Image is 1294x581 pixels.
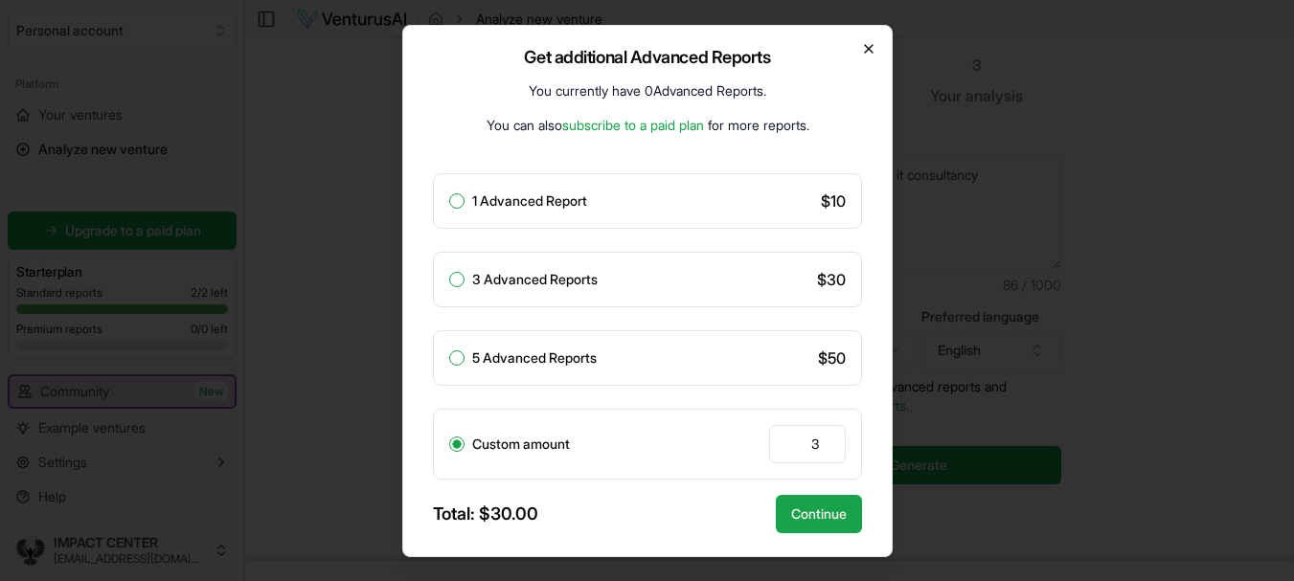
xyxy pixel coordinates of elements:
label: 5 Advanced Reports [472,351,597,365]
a: subscribe to a paid plan [561,117,703,133]
label: Custom amount [472,437,570,451]
p: You currently have 0 Advanced Reports . [529,81,766,101]
label: 1 Advanced Report [472,194,587,208]
span: $ 10 [821,190,846,212]
button: Continue [776,495,862,533]
h2: Get additional Advanced Reports [524,49,770,66]
div: Total: $ 30.00 [433,501,538,527]
label: 3 Advanced Reports [472,273,598,286]
span: $ 50 [818,346,846,369]
span: You can also for more reports. [486,117,808,133]
span: $ 30 [817,268,846,291]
